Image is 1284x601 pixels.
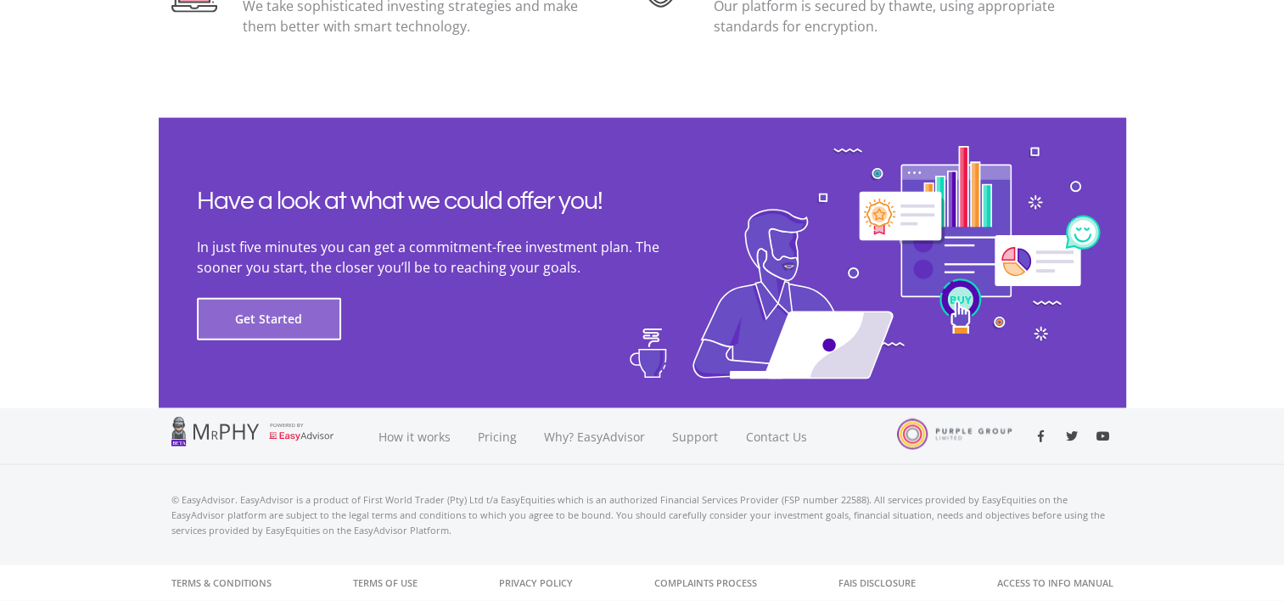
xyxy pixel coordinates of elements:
a: Privacy Policy [499,565,573,601]
a: How it works [365,408,464,465]
p: In just five minutes you can get a commitment-free investment plan. The sooner you start, the clo... [197,237,706,278]
a: Why? EasyAdvisor [530,408,659,465]
a: Access to Info Manual [997,565,1113,601]
a: Contact Us [732,408,822,465]
a: Terms of Use [353,565,418,601]
a: Complaints Process [654,565,757,601]
a: Terms & Conditions [171,565,272,601]
a: FAIS Disclosure [838,565,916,601]
a: Pricing [464,408,530,465]
p: © EasyAdvisor. EasyAdvisor is a product of First World Trader (Pty) Ltd t/a EasyEquities which is... [171,492,1113,538]
h2: Have a look at what we could offer you! [197,186,706,216]
a: Support [659,408,732,465]
button: Get Started [197,298,341,340]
